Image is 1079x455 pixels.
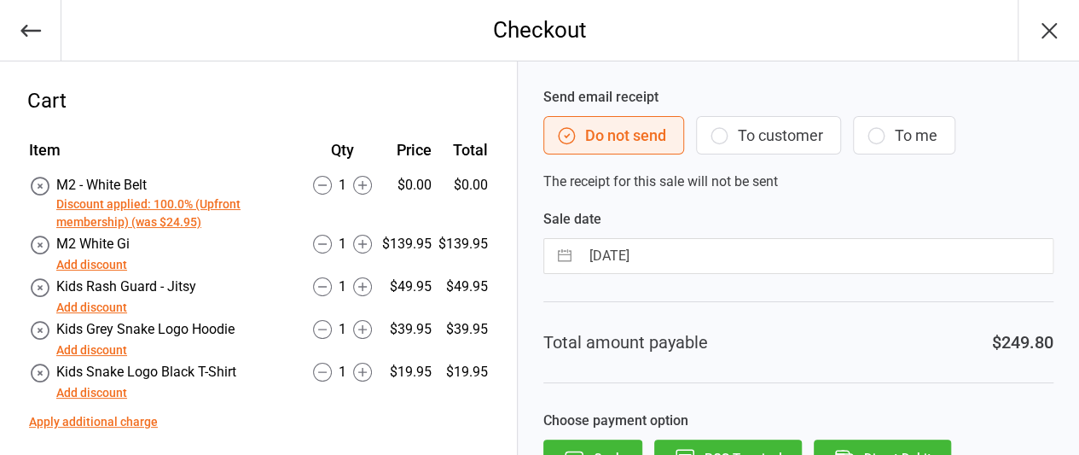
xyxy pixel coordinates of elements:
div: $249.80 [992,330,1053,355]
th: Qty [304,138,380,173]
button: Add discount [56,341,127,359]
div: $19.95 [382,362,432,382]
span: Kids Grey Snake Logo Hoodie [56,321,235,337]
button: Add discount [56,256,127,274]
span: Kids Rash Guard - Jitsy [56,278,196,295]
div: 1 [304,362,380,382]
span: M2 White Gi [56,236,130,252]
td: $139.95 [438,234,488,275]
label: Sale date [543,209,1053,230]
label: Send email receipt [543,87,1053,108]
button: To customer [696,116,841,155]
div: 1 [304,234,380,254]
button: Add discount [56,299,127,317]
button: Discount applied: 100.0% (Upfront membership) (was $24.95) [56,195,297,231]
div: $49.95 [382,277,432,297]
div: 1 [304,319,380,340]
div: $0.00 [382,175,432,195]
td: $39.95 [438,319,488,360]
div: 1 [304,175,380,195]
div: Cart [27,85,490,116]
div: 1 [304,277,380,297]
span: Kids Snake Logo Black T-Shirt [56,364,236,380]
td: $0.00 [438,175,488,232]
span: M2 - White Belt [56,177,147,193]
div: Total amount payable [543,330,708,355]
button: Add discount [56,384,127,402]
div: Price [382,138,432,161]
div: The receipt for this sale will not be sent [543,87,1053,192]
button: Do not send [543,116,684,155]
div: $139.95 [382,234,432,254]
th: Item [29,138,302,173]
button: Apply additional charge [29,413,158,431]
th: Total [438,138,488,173]
div: $39.95 [382,319,432,340]
td: $49.95 [438,277,488,318]
button: To me [853,116,955,155]
td: $19.95 [438,362,488,403]
label: Choose payment option [543,411,1053,431]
